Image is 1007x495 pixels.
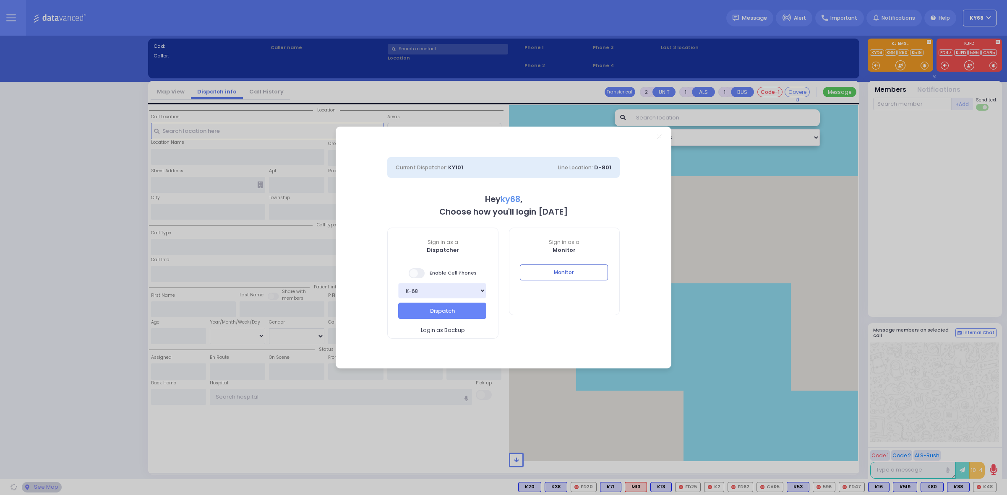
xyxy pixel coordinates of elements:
button: Monitor [520,264,608,280]
b: Monitor [553,246,576,254]
span: Current Dispatcher: [396,164,447,171]
span: Login as Backup [421,326,465,334]
b: Choose how you'll login [DATE] [439,206,568,218]
span: D-801 [594,163,611,171]
span: Line Location: [558,164,593,171]
span: Sign in as a [388,238,498,246]
span: KY101 [448,163,463,171]
button: Dispatch [398,303,486,319]
a: Close [657,135,662,139]
span: ky68 [501,194,520,205]
b: Hey , [485,194,522,205]
b: Dispatcher [427,246,459,254]
span: Enable Cell Phones [409,267,477,279]
span: Sign in as a [509,238,620,246]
